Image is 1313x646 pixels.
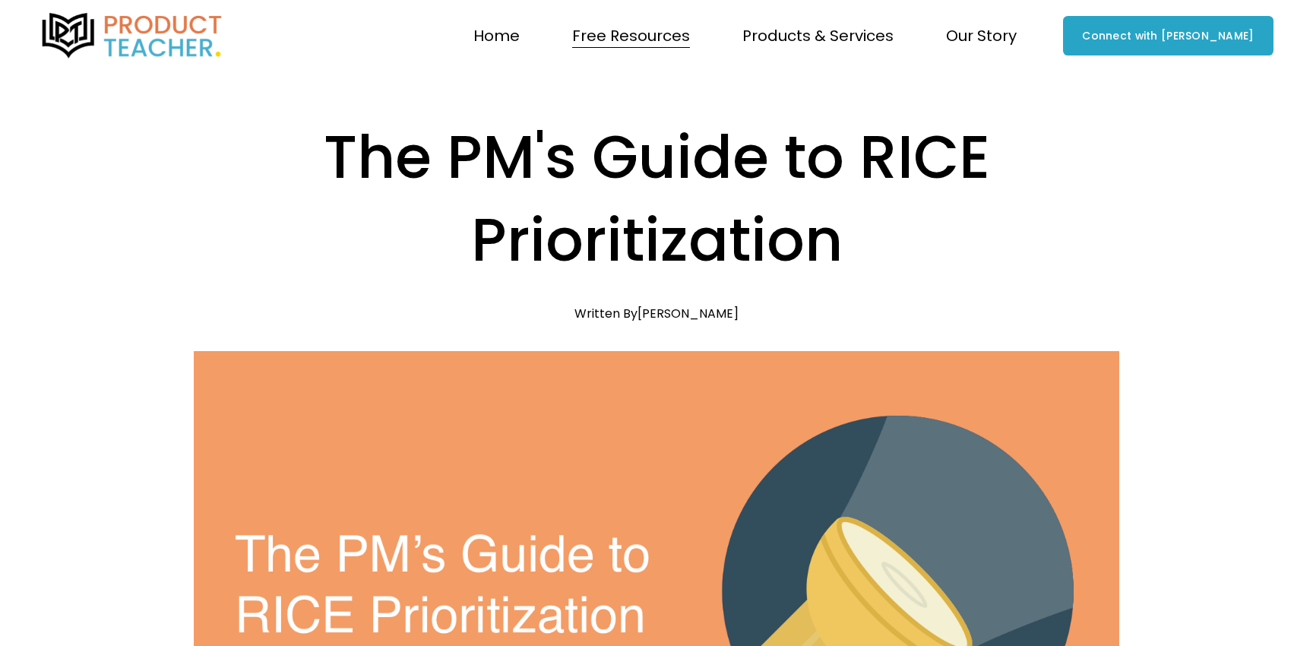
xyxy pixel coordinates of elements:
[572,21,690,51] a: folder dropdown
[574,306,739,321] div: Written By
[742,21,894,51] a: folder dropdown
[572,22,690,49] span: Free Resources
[946,22,1017,49] span: Our Story
[742,22,894,49] span: Products & Services
[946,21,1017,51] a: folder dropdown
[473,21,520,51] a: Home
[40,13,225,59] img: Product Teacher
[1063,16,1273,55] a: Connect with [PERSON_NAME]
[194,116,1119,282] h1: The PM's Guide to RICE Prioritization
[638,305,739,322] a: [PERSON_NAME]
